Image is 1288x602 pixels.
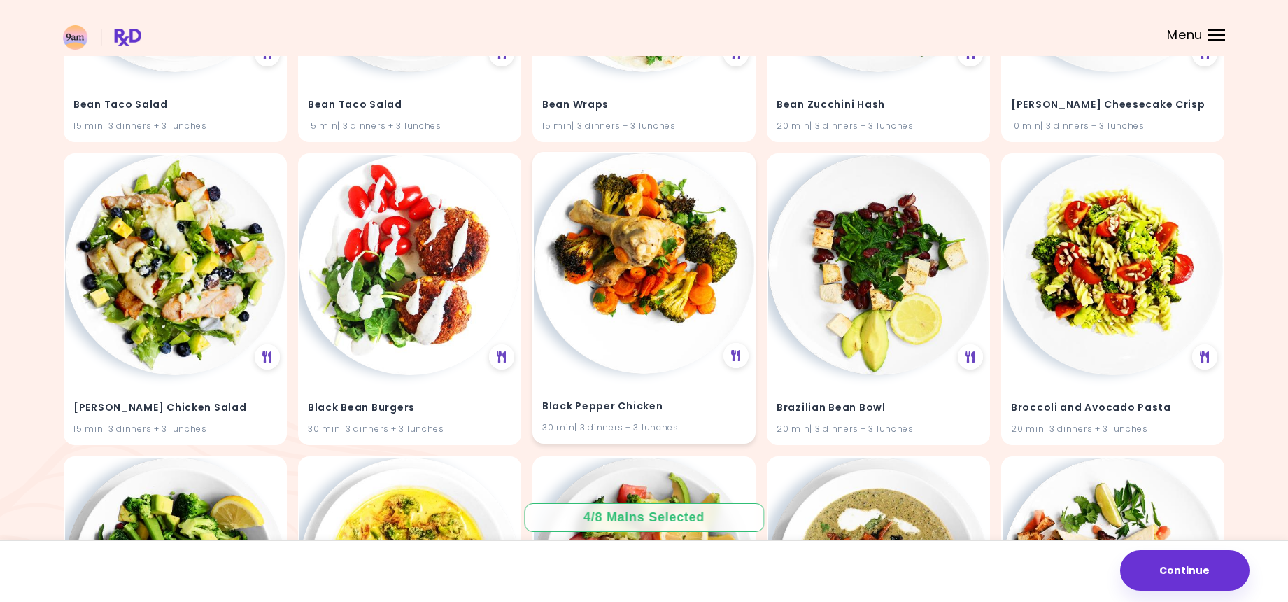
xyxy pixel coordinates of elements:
[542,420,746,433] div: 30 min | 3 dinners + 3 lunches
[542,119,746,132] div: 15 min | 3 dinners + 3 lunches
[1192,344,1217,370] div: See Meal Plan
[308,421,511,435] div: 30 min | 3 dinners + 3 lunches
[777,397,980,419] h4: Brazilian Bean Bowl
[1011,421,1215,435] div: 20 min | 3 dinners + 3 lunches
[73,94,277,116] h4: Bean Taco Salad
[1011,119,1215,132] div: 10 min | 3 dinners + 3 lunches
[1011,94,1215,116] h4: Berry Cheesecake Crisp
[255,344,280,370] div: See Meal Plan
[723,343,749,368] div: See Meal Plan
[1011,397,1215,419] h4: Broccoli and Avocado Pasta
[542,395,746,418] h4: Black Pepper Chicken
[73,421,277,435] div: 15 min | 3 dinners + 3 lunches
[542,94,746,116] h4: Bean Wraps
[308,119,511,132] div: 15 min | 3 dinners + 3 lunches
[73,119,277,132] div: 15 min | 3 dinners + 3 lunches
[489,344,514,370] div: See Meal Plan
[63,25,141,50] img: RxDiet
[1120,550,1250,591] button: Continue
[958,344,983,370] div: See Meal Plan
[308,397,511,419] h4: Black Bean Burgers
[777,94,980,116] h4: Bean Zucchini Hash
[777,421,980,435] div: 20 min | 3 dinners + 3 lunches
[574,509,715,526] div: 4 / 8 Mains Selected
[308,94,511,116] h4: Bean Taco Salad
[73,397,277,419] h4: Berry Chicken Salad
[1167,29,1203,41] span: Menu
[777,119,980,132] div: 20 min | 3 dinners + 3 lunches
